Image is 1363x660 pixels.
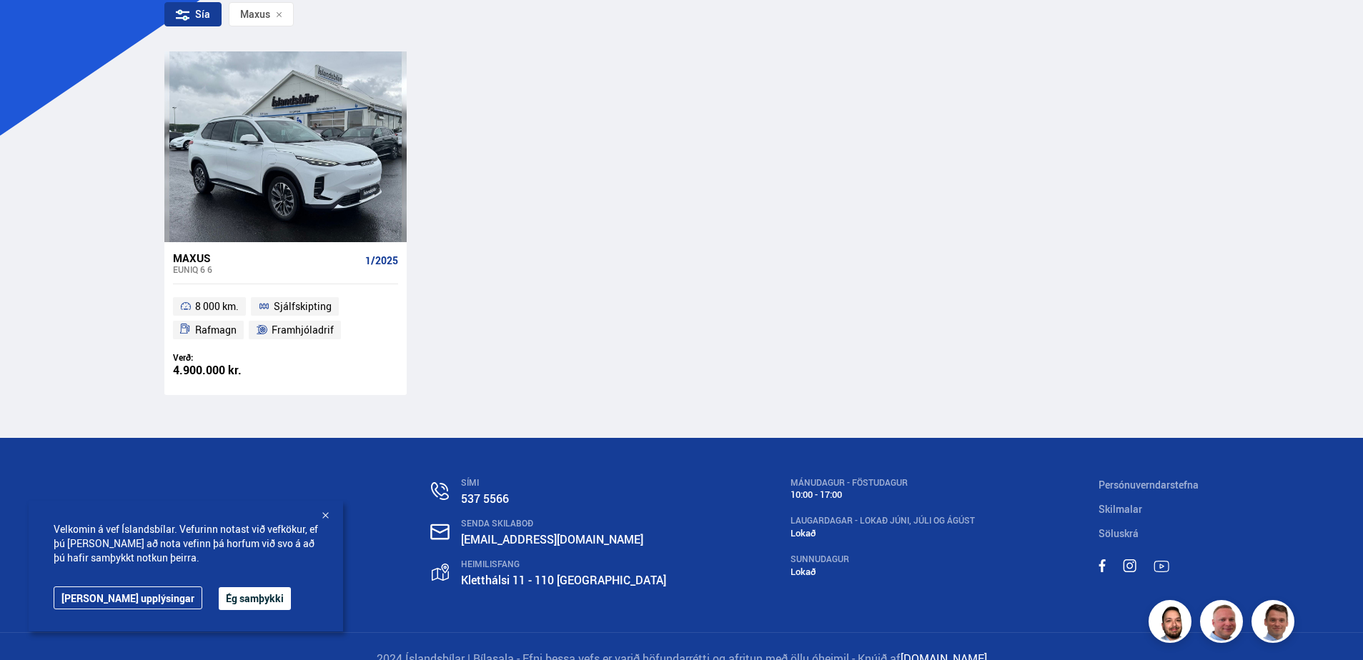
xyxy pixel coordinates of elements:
[173,264,360,274] div: Euniq 6 6
[274,298,332,315] span: Sjálfskipting
[431,482,449,500] img: n0V2lOsqF3l1V2iz.svg
[790,516,975,526] div: LAUGARDAGAR - Lokað Júni, Júli og Ágúst
[461,531,643,547] a: [EMAIL_ADDRESS][DOMAIN_NAME]
[54,522,318,565] span: Velkomin á vef Íslandsbílar. Vefurinn notast við vefkökur, ef þú [PERSON_NAME] að nota vefinn þá ...
[790,554,975,564] div: SUNNUDAGUR
[195,298,239,315] span: 8 000 km.
[461,559,666,569] div: HEIMILISFANG
[219,587,291,610] button: Ég samþykki
[1202,602,1245,645] img: siFngHWaQ9KaOqBr.png
[430,524,450,540] img: nHj8e-n-aHgjukTg.svg
[1099,526,1139,540] a: Söluskrá
[461,491,509,506] a: 537 5566
[272,321,334,339] span: Framhjóladrif
[1151,602,1194,645] img: nhp88E3Fdnt1Opn2.png
[461,478,666,488] div: SÍMI
[54,586,202,609] a: [PERSON_NAME] upplýsingar
[790,489,975,500] div: 10:00 - 17:00
[790,566,975,577] div: Lokað
[240,9,270,20] span: Maxus
[365,255,398,266] span: 1/2025
[164,242,407,395] a: Maxus Euniq 6 6 1/2025 8 000 km. Sjálfskipting Rafmagn Framhjóladrif Verð: 4.900.000 kr.
[1254,602,1297,645] img: FbJEzSuNWCJXmdc-.webp
[173,352,286,363] div: Verð:
[790,528,975,539] div: Lokað
[195,321,237,339] span: Rafmagn
[461,519,666,529] div: SENDA SKILABOÐ
[173,364,286,376] div: 4.900.000 kr.
[11,6,54,49] button: Opna LiveChat spjallviðmót
[790,478,975,488] div: MÁNUDAGUR - FÖSTUDAGUR
[432,564,449,581] img: gp4YpyYFnEr45R34.svg
[461,572,666,588] a: Kletthálsi 11 - 110 [GEOGRAPHIC_DATA]
[173,251,360,264] div: Maxus
[164,2,222,26] div: Sía
[1099,478,1199,491] a: Persónuverndarstefna
[1099,502,1142,516] a: Skilmalar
